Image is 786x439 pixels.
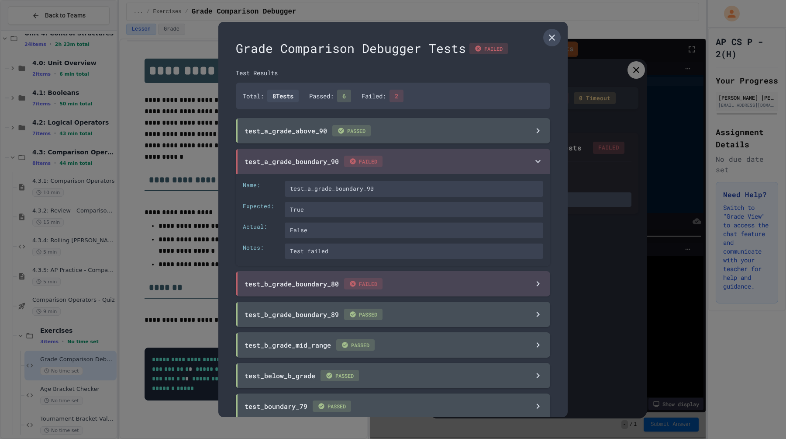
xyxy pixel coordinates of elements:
div: FAILED [469,43,508,54]
div: False [285,223,543,238]
span: FAILED [344,156,383,167]
span: PASSED [321,370,359,381]
div: test_a_grade_boundary_90 [285,181,543,197]
div: Actual: [243,223,278,238]
div: Grade Comparison Debugger Tests [236,39,550,58]
span: PASSED [336,339,375,351]
div: test_below_b_grade [245,370,359,381]
div: Expected: [243,202,278,218]
span: 2 [390,90,403,102]
div: test_a_grade_above_90 [245,125,371,136]
span: FAILED [344,278,383,289]
div: Failed: [362,90,403,102]
div: test_boundary_79 [245,401,351,412]
div: Total: [243,90,299,102]
div: Name: [243,181,278,197]
div: Test failed [285,244,543,259]
span: PASSED [344,309,383,320]
span: PASSED [332,125,371,136]
div: test_b_grade_boundary_89 [245,309,383,320]
div: test_b_grade_boundary_80 [245,278,383,289]
div: Notes: [243,244,278,259]
div: Passed: [309,90,351,102]
span: PASSED [313,401,351,412]
div: Test Results [236,68,550,77]
div: test_a_grade_boundary_90 [245,156,383,167]
span: 8 Tests [267,90,299,102]
div: True [285,202,543,218]
div: test_b_grade_mid_range [245,339,375,351]
span: 6 [337,90,351,102]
